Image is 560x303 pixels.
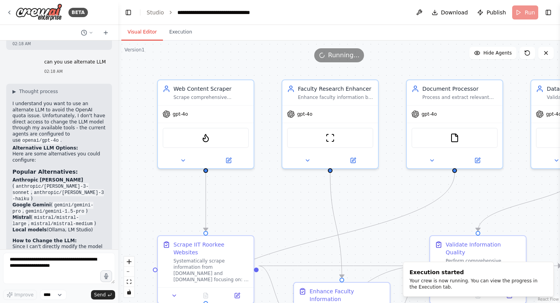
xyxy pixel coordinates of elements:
div: Systematically scrape information from [DOMAIN_NAME] and [DOMAIN_NAME] focusing on: 1) Academic C... [173,258,249,283]
nav: breadcrumb [147,9,265,16]
strong: Anthropic [PERSON_NAME] [12,177,83,183]
div: Document Processor [422,85,498,93]
g: Edge from e4534baf-be59-454a-984d-5580ee149bc2 to 5627ba01-b41e-48f1-bbc9-743f5ffac4f9 [326,173,346,278]
div: Document ProcessorProcess and extract relevant information from PDF and Word documents related to... [406,79,503,169]
img: FirecrawlScrapeWebsiteTool [201,133,210,143]
button: Visual Editor [121,24,163,41]
div: Validate Information Quality [446,241,521,256]
p: Here are some alternatives you could configure: [12,151,106,163]
div: 02:18 AM [44,69,106,74]
code: mistral/mistral-large [12,214,79,227]
img: Logo [16,4,62,21]
div: Execution started [409,268,544,276]
button: Improve [3,290,37,300]
code: openai/gpt-4o [21,137,60,144]
li: (Ollama, LM Studio) [12,227,106,233]
div: Scrape comprehensive information from IIT Roorkee websites ([DOMAIN_NAME] and [DOMAIN_NAME]) incl... [173,94,249,100]
button: zoom out [124,267,134,277]
button: Send [91,290,115,299]
span: gpt-4o [297,111,312,117]
strong: How to Change the LLM: [12,238,77,243]
div: Version 1 [124,47,145,53]
div: Faculty Research EnhancerEnhance faculty information by researching academic publications and pro... [282,79,379,169]
div: Faculty Research Enhancer [298,85,373,93]
span: Send [94,292,106,298]
div: Enhance Faculty Information [310,287,385,303]
button: Show right sidebar [543,7,554,18]
span: gpt-4o [422,111,437,117]
div: Scrape IIT Roorkee Websites [173,241,249,256]
img: FileReadTool [450,133,459,143]
button: Hide Agents [469,47,516,59]
strong: Mistral [12,215,31,220]
button: Open in side panel [206,156,250,165]
button: Open in side panel [224,291,250,300]
button: ▶Thought process [12,88,58,95]
code: mistral/mistral-medium [30,220,94,227]
code: anthropic/[PERSON_NAME]-3-haiku [12,189,104,203]
button: fit view [124,277,134,287]
li: ( , ) [12,215,106,227]
strong: Google Gemini [12,202,51,208]
button: Execution [163,24,198,41]
button: Hide left sidebar [123,7,134,18]
a: Studio [147,9,164,16]
div: BETA [68,8,88,17]
div: Enhance faculty information by researching academic publications and professional profiles to pro... [298,94,373,100]
div: Your crew is now running. You can view the progress in the Execution tab. [409,278,544,290]
div: Web Content Scraper [173,85,249,93]
g: Edge from 8a16c6c4-b2d8-44be-b1f8-7eba976226bb to 0344fc9e-9e61-4bd2-8fa2-d101c6fddfe3 [259,262,425,270]
button: Open in side panel [331,156,375,165]
img: ScrapeWebsiteTool [325,133,335,143]
p: I understand you want to use an alternate LLM to avoid the OpenAI quota issue. Unfortunately, I d... [12,101,106,144]
span: gpt-4o [173,111,188,117]
button: Switch to previous chat [78,28,96,37]
strong: Alternative LLM Options: [12,145,78,151]
div: 02:18 AM [12,41,106,47]
span: Improve [14,292,33,298]
button: Publish [474,5,509,19]
button: Download [429,5,471,19]
span: Download [441,9,468,16]
span: Hide Agents [483,50,512,56]
strong: Local models [12,227,47,233]
p: can you use alternate LLM [44,59,106,65]
code: anthropic/[PERSON_NAME]-3-sonnet [12,183,89,196]
span: Publish [486,9,506,16]
code: gemini/gemini-pro [12,202,93,215]
div: Process and extract relevant information from PDF and Word documents related to admission forms, ... [422,94,498,100]
button: Open in side panel [455,156,499,165]
button: No output available [189,291,222,300]
button: zoom in [124,257,134,267]
div: React Flow controls [124,257,134,297]
p: Since I can't directly modify the model settings, you have a few options: [12,244,106,256]
li: ( , ) [12,202,106,215]
button: Click to speak your automation idea [100,270,112,282]
strong: Popular Alternatives: [12,169,78,175]
button: Start a new chat [100,28,112,37]
div: Web Content ScraperScrape comprehensive information from IIT Roorkee websites ([DOMAIN_NAME] and ... [157,79,254,169]
button: toggle interactivity [124,287,134,297]
span: ▶ [12,88,16,95]
li: ( , ) [12,177,106,202]
span: Thought process [19,88,58,95]
g: Edge from 11df8081-89e9-41e1-ad55-3298cfacbdd4 to 164f6443-32b4-442e-acf7-19315fd77173 [202,173,458,301]
span: Running... [328,51,360,60]
g: Edge from 19a2b230-39f3-404a-a2df-25f1a920d30f to 8a16c6c4-b2d8-44be-b1f8-7eba976226bb [202,173,210,231]
code: gemini/gemini-1.5-pro [24,208,86,215]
